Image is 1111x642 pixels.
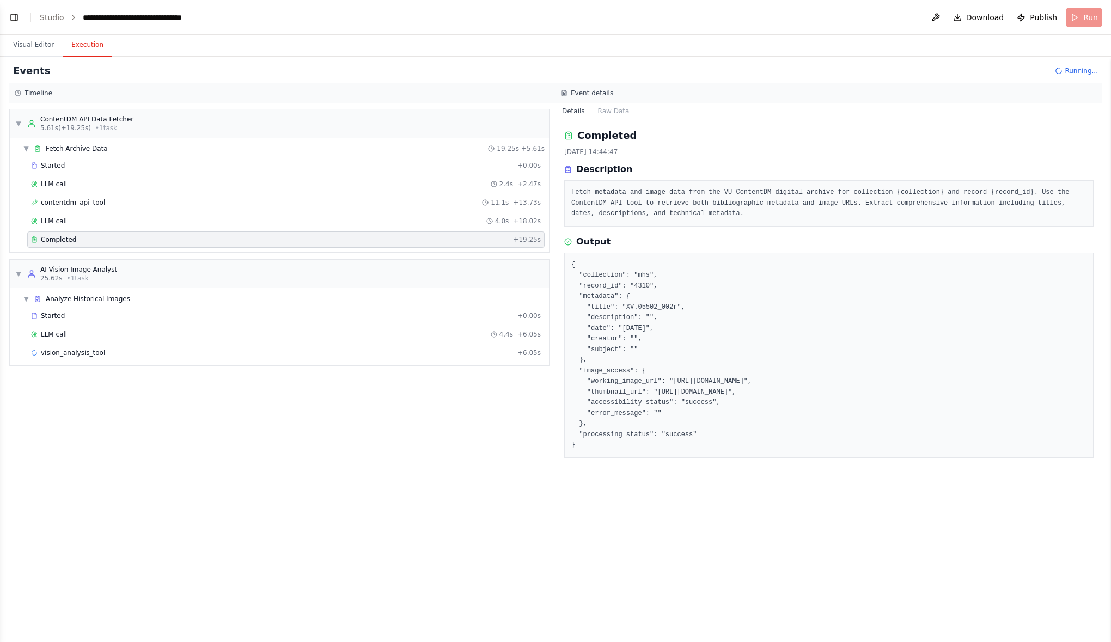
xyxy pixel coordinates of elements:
span: Started [41,311,65,320]
span: 5.61s (+19.25s) [40,124,91,132]
span: + 13.73s [513,198,541,207]
span: 4.4s [499,330,513,339]
button: Execution [63,34,112,57]
h3: Description [576,163,632,176]
span: • 1 task [67,274,89,283]
span: vision_analysis_tool [41,348,105,357]
button: Raw Data [591,103,636,119]
h2: Completed [577,128,637,143]
span: ▼ [15,119,22,128]
span: ▼ [15,270,22,278]
pre: Fetch metadata and image data from the VU ContentDM digital archive for collection {collection} a... [571,187,1086,219]
button: Visual Editor [4,34,63,57]
span: 4.0s [495,217,509,225]
span: LLM call [41,180,67,188]
span: contentdm_api_tool [41,198,105,207]
span: + 2.47s [517,180,541,188]
span: Completed [41,235,76,244]
button: Publish [1012,8,1061,27]
div: AI Vision Image Analyst [40,265,117,274]
span: + 0.00s [517,311,541,320]
span: + 18.02s [513,217,541,225]
h2: Events [13,63,50,78]
span: Running... [1065,66,1098,75]
span: + 6.05s [517,330,541,339]
span: Fetch Archive Data [46,144,108,153]
span: Publish [1030,12,1057,23]
button: Show left sidebar [7,10,22,25]
span: LLM call [41,330,67,339]
div: ContentDM API Data Fetcher [40,115,133,124]
a: Studio [40,13,64,22]
span: Analyze Historical Images [46,295,130,303]
span: + 5.61s [521,144,545,153]
span: LLM call [41,217,67,225]
span: Started [41,161,65,170]
span: Download [966,12,1004,23]
span: ▼ [23,144,29,153]
span: 25.62s [40,274,63,283]
h3: Output [576,235,611,248]
span: 19.25s [497,144,519,153]
span: 2.4s [499,180,513,188]
pre: { "collection": "mhs", "record_id": "4310", "metadata": { "title": "XV.05502_002r", "description"... [571,260,1086,451]
span: • 1 task [95,124,117,132]
button: Details [555,103,591,119]
div: [DATE] 14:44:47 [564,148,1094,156]
h3: Timeline [25,89,52,97]
span: + 19.25s [513,235,541,244]
span: + 6.05s [517,348,541,357]
span: ▼ [23,295,29,303]
button: Download [949,8,1009,27]
nav: breadcrumb [40,12,213,23]
span: 11.1s [491,198,509,207]
span: + 0.00s [517,161,541,170]
h3: Event details [571,89,613,97]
